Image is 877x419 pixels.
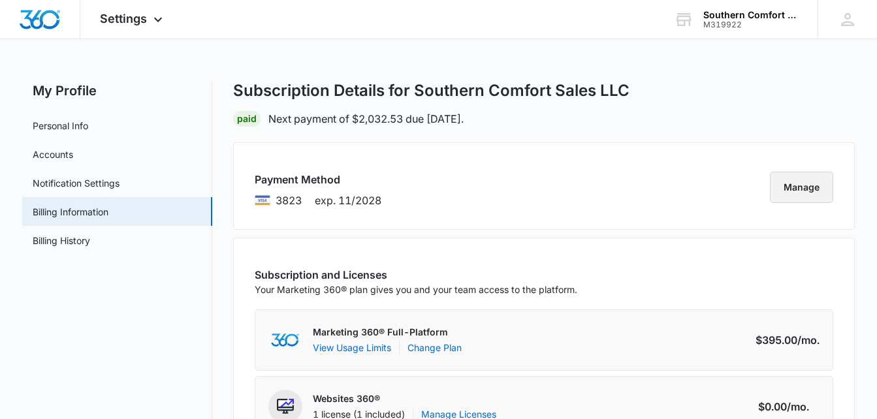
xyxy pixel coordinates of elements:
[787,399,809,414] span: /mo.
[33,205,108,219] a: Billing Information
[100,12,147,25] span: Settings
[758,399,820,414] div: $0.00
[268,111,464,127] p: Next payment of $2,032.53 due [DATE].
[276,193,302,208] span: brandLabels.visa ending with
[233,81,630,101] h1: Subscription Details for Southern Comfort Sales LLC
[33,119,88,132] a: Personal Info
[313,392,496,405] p: Websites 360®
[33,234,90,247] a: Billing History
[703,20,799,29] div: account id
[255,172,381,187] h3: Payment Method
[22,81,212,101] h2: My Profile
[756,332,820,348] div: $395.00
[703,10,799,20] div: account name
[255,283,577,296] p: Your Marketing 360® plan gives you and your team access to the platform.
[233,111,261,127] div: Paid
[33,147,73,161] a: Accounts
[313,341,391,354] button: View Usage Limits
[315,193,381,208] span: exp. 11/2028
[255,267,577,283] h3: Subscription and Licenses
[33,176,120,190] a: Notification Settings
[770,172,833,203] button: Manage
[407,341,462,354] a: Change Plan
[797,332,820,348] span: /mo.
[313,326,462,339] p: Marketing 360® Full-Platform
